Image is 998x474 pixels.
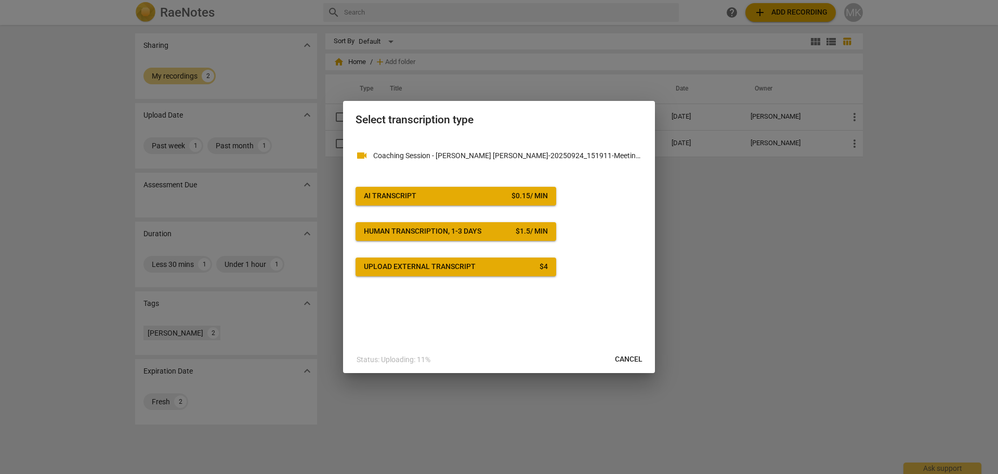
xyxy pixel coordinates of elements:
[356,222,556,241] button: Human transcription, 1-3 days$1.5/ min
[511,191,548,201] div: $ 0.15 / min
[615,354,642,365] span: Cancel
[364,191,416,201] div: AI Transcript
[356,149,368,162] span: videocam
[516,226,548,237] div: $ 1.5 / min
[357,354,430,365] p: Status: Uploading: 11%
[364,226,481,237] div: Human transcription, 1-3 days
[373,150,642,161] p: Coaching Session - Kevin Mindi-20250924_151911-Meeting Recording.mp4(video)
[364,262,476,272] div: Upload external transcript
[356,187,556,206] button: AI Transcript$0.15/ min
[607,350,651,369] button: Cancel
[540,262,548,272] div: $ 4
[356,258,556,276] button: Upload external transcript$4
[356,113,642,126] h2: Select transcription type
